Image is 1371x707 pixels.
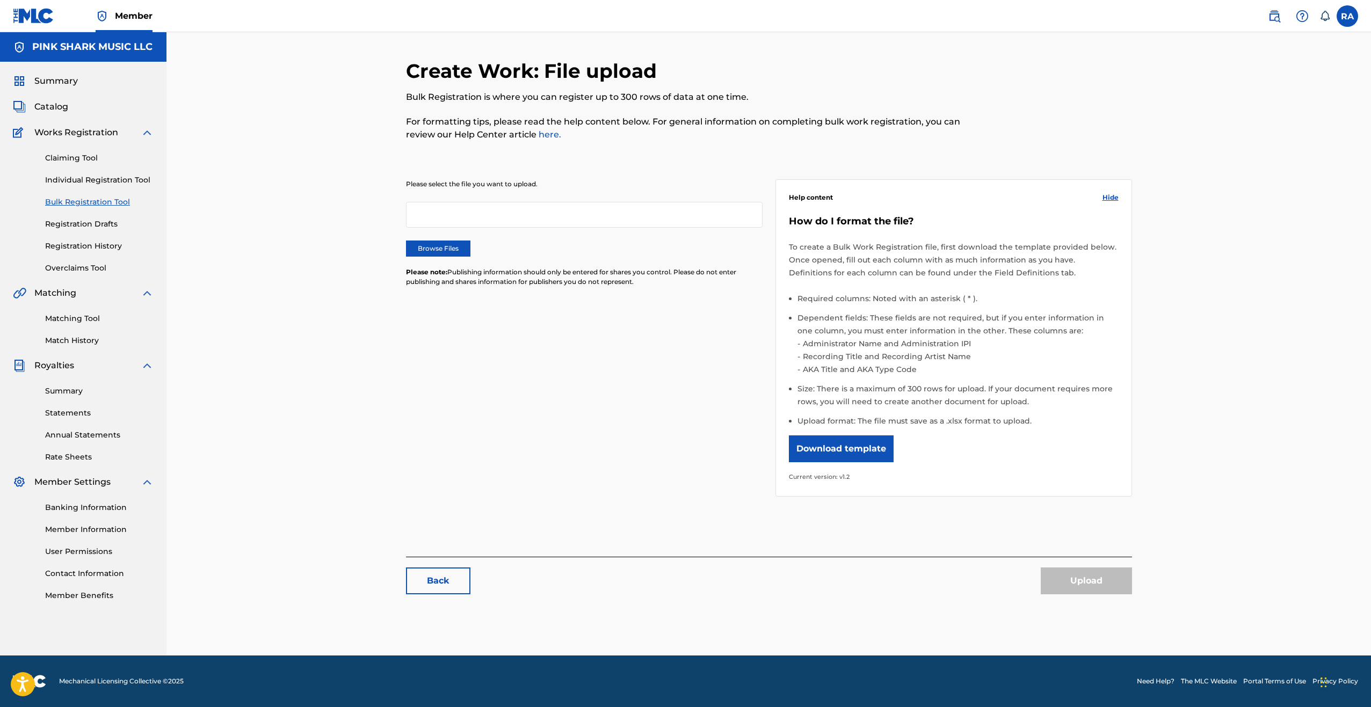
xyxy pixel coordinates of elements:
li: Required columns: Noted with an asterisk ( * ). [797,292,1119,311]
div: Drag [1321,666,1327,698]
a: Contact Information [45,568,154,579]
img: Accounts [13,41,26,54]
h2: Create Work: File upload [406,59,662,83]
div: User Menu [1337,5,1358,27]
img: MLC Logo [13,8,54,24]
a: Rate Sheets [45,451,154,463]
img: help [1296,10,1309,23]
h5: PINK SHARK MUSIC LLC [32,41,153,53]
li: Upload format: The file must save as a .xlsx format to upload. [797,414,1119,427]
img: logo [13,675,46,688]
a: CatalogCatalog [13,100,68,113]
img: Royalties [13,359,26,372]
span: Catalog [34,100,68,113]
a: Overclaims Tool [45,263,154,274]
a: Match History [45,335,154,346]
span: Matching [34,287,76,300]
li: Size: There is a maximum of 300 rows for upload. If your document requires more rows, you will ne... [797,382,1119,414]
a: Member Information [45,524,154,535]
li: AKA Title and AKA Type Code [800,363,1119,376]
a: Bulk Registration Tool [45,196,154,208]
div: Help [1292,5,1313,27]
img: expand [141,359,154,372]
p: For formatting tips, please read the help content below. For general information on completing bu... [406,115,965,141]
img: Catalog [13,100,26,113]
li: Administrator Name and Administration IPI [800,337,1119,350]
a: Summary [45,385,154,397]
span: Hide [1102,193,1119,202]
button: Download template [789,435,894,462]
span: Please note: [406,268,447,276]
span: Royalties [34,359,74,372]
a: Registration History [45,240,154,252]
span: Mechanical Licensing Collective © 2025 [59,676,184,686]
p: Publishing information should only be entered for shares you control. Please do not enter publish... [406,267,763,287]
a: Statements [45,407,154,419]
img: Top Rightsholder [96,10,108,23]
a: Privacy Policy [1312,676,1358,686]
span: Member Settings [34,476,111,489]
li: Dependent fields: These fields are not required, but if you enter information in one column, you ... [797,311,1119,382]
h5: How do I format the file? [789,215,1119,228]
a: SummarySummary [13,75,78,88]
img: expand [141,287,154,300]
a: Public Search [1264,5,1285,27]
img: search [1268,10,1281,23]
iframe: Chat Widget [1317,655,1371,707]
label: Browse Files [406,240,470,257]
iframe: Resource Center [1341,496,1371,582]
img: Member Settings [13,476,26,489]
p: To create a Bulk Work Registration file, first download the template provided below. Once opened,... [789,240,1119,279]
span: Help content [789,193,833,202]
a: here. [536,129,561,140]
a: Annual Statements [45,429,154,441]
p: Current version: v1.2 [789,470,1119,483]
img: Summary [13,75,26,88]
a: Registration Drafts [45,218,154,230]
li: Recording Title and Recording Artist Name [800,350,1119,363]
a: Matching Tool [45,313,154,324]
a: Portal Terms of Use [1243,676,1306,686]
a: Banking Information [45,502,154,513]
div: Notifications [1319,11,1330,21]
a: The MLC Website [1181,676,1237,686]
a: Back [406,567,470,594]
a: Individual Registration Tool [45,174,154,186]
a: User Permissions [45,546,154,557]
img: Works Registration [13,126,27,139]
span: Summary [34,75,78,88]
p: Please select the file you want to upload. [406,179,763,189]
a: Member Benefits [45,590,154,601]
p: Bulk Registration is where you can register up to 300 rows of data at one time. [406,91,965,104]
a: Need Help? [1137,676,1174,686]
span: Member [115,10,153,22]
span: Works Registration [34,126,118,139]
img: expand [141,476,154,489]
a: Claiming Tool [45,152,154,164]
img: expand [141,126,154,139]
img: Matching [13,287,26,300]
